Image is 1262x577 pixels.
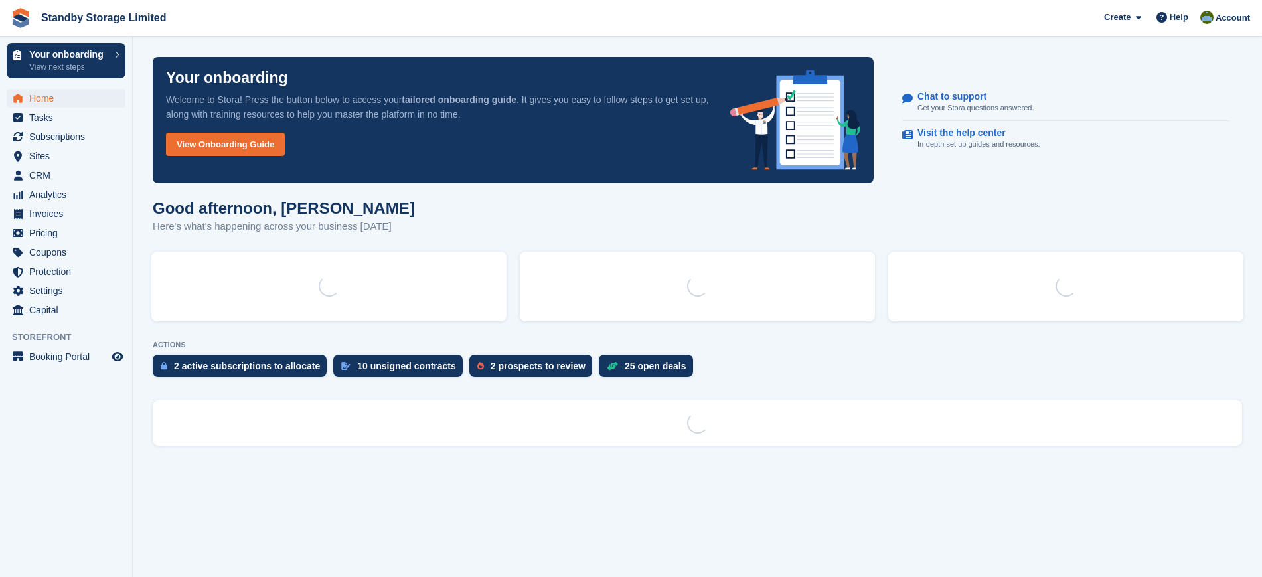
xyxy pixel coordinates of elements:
a: menu [7,127,125,146]
span: Subscriptions [29,127,109,146]
a: menu [7,243,125,262]
a: 2 prospects to review [469,355,599,384]
a: menu [7,282,125,300]
p: Your onboarding [29,50,108,59]
a: menu [7,205,125,223]
span: Sites [29,147,109,165]
p: Chat to support [917,91,1023,102]
h1: Good afternoon, [PERSON_NAME] [153,199,415,217]
a: Your onboarding View next steps [7,43,125,78]
img: prospect-51fa495bee0391a8d652442698ab0144808aea92771e9ea1ae160a38d050c398.svg [477,362,484,370]
strong: tailored onboarding guide [402,94,516,105]
span: Coupons [29,243,109,262]
span: Capital [29,301,109,319]
p: Visit the help center [917,127,1030,139]
div: 25 open deals [625,361,686,371]
p: Welcome to Stora! Press the button below to access your . It gives you easy to follow steps to ge... [166,92,709,122]
p: ACTIONS [153,341,1242,349]
img: deal-1b604bf984904fb50ccaf53a9ad4b4a5d6e5aea283cecdc64d6e3604feb123c2.svg [607,361,618,371]
img: active_subscription_to_allocate_icon-d502201f5373d7db506a760aba3b589e785aa758c864c3986d89f69b8ff3... [161,361,167,370]
a: menu [7,89,125,108]
a: menu [7,262,125,281]
p: Get your Stora questions answered. [917,102,1034,114]
a: menu [7,185,125,204]
span: Account [1216,11,1250,25]
a: 2 active subscriptions to allocate [153,355,333,384]
a: Preview store [110,349,125,365]
span: Booking Portal [29,347,109,366]
span: Storefront [12,331,132,344]
div: 2 active subscriptions to allocate [174,361,320,371]
a: menu [7,347,125,366]
span: CRM [29,166,109,185]
a: Standby Storage Limited [36,7,171,29]
span: Invoices [29,205,109,223]
p: Your onboarding [166,70,288,86]
img: Aaron Winter [1200,11,1214,24]
a: Visit the help center In-depth set up guides and resources. [902,121,1229,157]
img: onboarding-info-6c161a55d2c0e0a8cae90662b2fe09162a5109e8cc188191df67fb4f79e88e88.svg [730,70,860,170]
p: View next steps [29,61,108,73]
a: 10 unsigned contracts [333,355,469,384]
a: Chat to support Get your Stora questions answered. [902,84,1229,121]
a: menu [7,301,125,319]
a: menu [7,147,125,165]
a: View Onboarding Guide [166,133,285,156]
span: Analytics [29,185,109,204]
div: 2 prospects to review [491,361,586,371]
span: Home [29,89,109,108]
img: stora-icon-8386f47178a22dfd0bd8f6a31ec36ba5ce8667c1dd55bd0f319d3a0aa187defe.svg [11,8,31,28]
p: In-depth set up guides and resources. [917,139,1040,150]
span: Create [1104,11,1131,24]
p: Here's what's happening across your business [DATE] [153,219,415,234]
span: Settings [29,282,109,300]
a: menu [7,224,125,242]
div: 10 unsigned contracts [357,361,456,371]
img: contract_signature_icon-13c848040528278c33f63329250d36e43548de30e8caae1d1a13099fd9432cc5.svg [341,362,351,370]
span: Tasks [29,108,109,127]
span: Protection [29,262,109,281]
a: menu [7,108,125,127]
span: Help [1170,11,1188,24]
a: 25 open deals [599,355,700,384]
span: Pricing [29,224,109,242]
a: menu [7,166,125,185]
